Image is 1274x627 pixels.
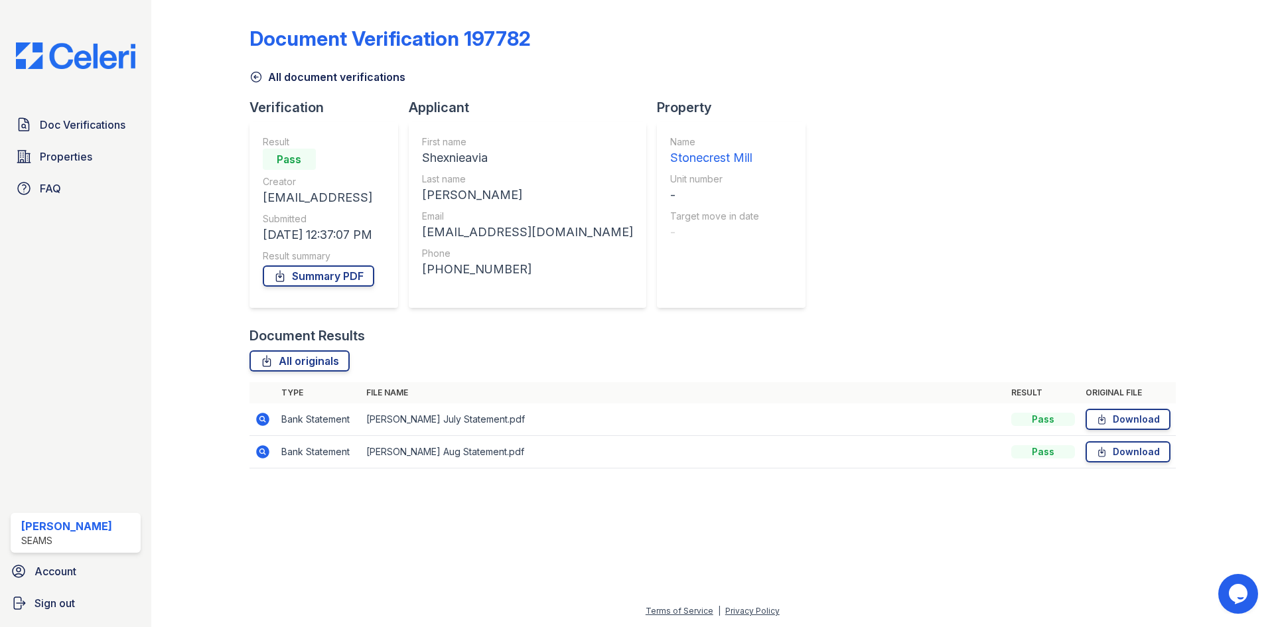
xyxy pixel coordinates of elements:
[40,149,92,165] span: Properties
[409,98,657,117] div: Applicant
[670,223,759,242] div: -
[276,382,361,403] th: Type
[422,149,633,167] div: Shexnieavia
[5,558,146,585] a: Account
[263,212,374,226] div: Submitted
[21,518,112,534] div: [PERSON_NAME]
[670,173,759,186] div: Unit number
[422,135,633,149] div: First name
[670,210,759,223] div: Target move in date
[1006,382,1080,403] th: Result
[40,117,125,133] span: Doc Verifications
[1011,445,1075,458] div: Pass
[11,175,141,202] a: FAQ
[646,606,713,616] a: Terms of Service
[1086,409,1170,430] a: Download
[249,350,350,372] a: All originals
[1011,413,1075,426] div: Pass
[422,210,633,223] div: Email
[5,42,146,69] img: CE_Logo_Blue-a8612792a0a2168367f1c8372b55b34899dd931a85d93a1a3d3e32e68fde9ad4.png
[249,98,409,117] div: Verification
[670,135,759,149] div: Name
[249,69,405,85] a: All document verifications
[670,135,759,167] a: Name Stonecrest Mill
[249,27,531,50] div: Document Verification 197782
[361,382,1006,403] th: File name
[263,226,374,244] div: [DATE] 12:37:07 PM
[1218,574,1261,614] iframe: chat widget
[657,98,816,117] div: Property
[725,606,780,616] a: Privacy Policy
[670,149,759,167] div: Stonecrest Mill
[361,403,1006,436] td: [PERSON_NAME] July Statement.pdf
[670,186,759,204] div: -
[35,563,76,579] span: Account
[263,149,316,170] div: Pass
[263,265,374,287] a: Summary PDF
[1086,441,1170,462] a: Download
[263,135,374,149] div: Result
[422,186,633,204] div: [PERSON_NAME]
[21,534,112,547] div: SEAMS
[422,173,633,186] div: Last name
[276,436,361,468] td: Bank Statement
[361,436,1006,468] td: [PERSON_NAME] Aug Statement.pdf
[35,595,75,611] span: Sign out
[422,260,633,279] div: [PHONE_NUMBER]
[422,247,633,260] div: Phone
[422,223,633,242] div: [EMAIL_ADDRESS][DOMAIN_NAME]
[40,180,61,196] span: FAQ
[263,188,374,207] div: [EMAIL_ADDRESS]
[11,111,141,138] a: Doc Verifications
[263,249,374,263] div: Result summary
[263,175,374,188] div: Creator
[249,326,365,345] div: Document Results
[5,590,146,616] a: Sign out
[11,143,141,170] a: Properties
[718,606,721,616] div: |
[1080,382,1176,403] th: Original file
[276,403,361,436] td: Bank Statement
